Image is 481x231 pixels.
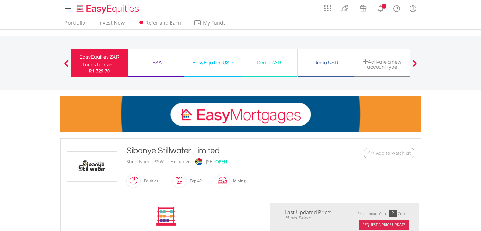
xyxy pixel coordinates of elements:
div: Mining [230,173,246,189]
a: Home page [74,2,141,14]
a: Refer and Earn [135,20,183,29]
a: My Profile [405,2,421,16]
img: EasyMortage Promotion Banner [60,96,421,132]
div: Top 40 [187,173,202,189]
div: JSE [206,156,212,167]
div: Exchange: [170,156,192,167]
a: Notifications [373,2,389,14]
span: R1 729.70 [89,68,110,74]
div: OPEN [215,156,227,167]
div: Equities [141,173,158,189]
img: thrive-v2.svg [339,3,350,13]
img: grid-menu-icon.svg [324,5,331,12]
a: Invest Now [96,20,127,29]
img: EQU.ZA.SSW.png [68,152,116,181]
button: Watchlist + Add to Watchlist [364,148,414,158]
div: Demo USD [301,58,350,67]
span: Refer and Earn [145,19,181,26]
div: EasyEquities USD [188,58,237,67]
div: TFSA [132,58,180,67]
div: Funds to invest: [83,61,116,68]
div: Sibanye Stillwater Limited [126,145,325,156]
a: FAQ's and Support [389,2,405,14]
div: EasyEquities ZAR [75,53,124,61]
div: Demo ZAR [245,58,293,67]
a: AppsGrid [320,2,335,12]
span: + Add to Watchlist [372,150,411,156]
img: vouchers-v2.svg [358,3,368,13]
a: Vouchers [354,2,373,13]
div: Short Name: [126,156,153,167]
div: Activate a new account type [358,59,407,70]
img: jse.png [195,158,202,165]
span: My Funds [194,19,235,27]
img: Watchlist [367,151,372,155]
div: SSW [155,156,164,167]
a: Portfolio [62,20,88,29]
img: EasyEquities_Logo.png [75,4,141,14]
